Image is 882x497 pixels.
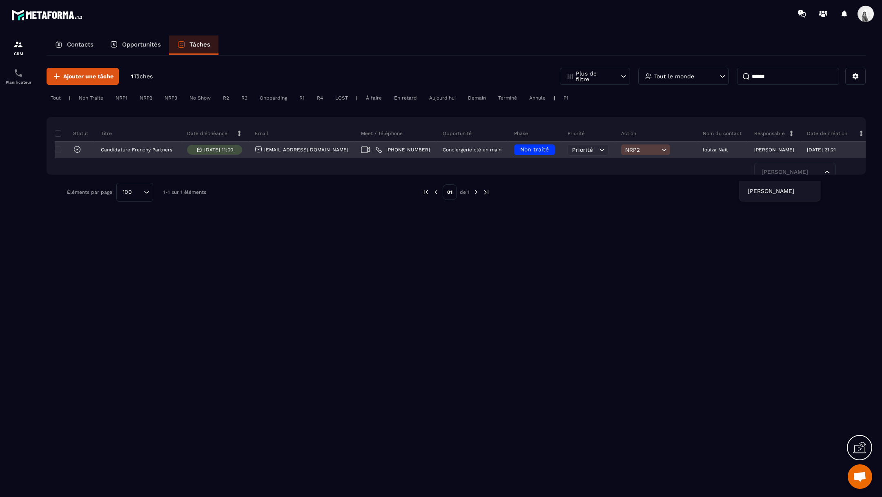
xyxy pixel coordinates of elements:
[13,68,23,78] img: scheduler
[163,189,206,195] p: 1-1 sur 1 éléments
[75,93,107,103] div: Non Traité
[759,168,822,177] input: Search for option
[122,41,161,48] p: Opportunités
[47,35,102,55] a: Contacts
[219,93,233,103] div: R2
[189,41,210,48] p: Tâches
[2,33,35,62] a: formationformationCRM
[754,130,785,137] p: Responsable
[160,93,181,103] div: NRP3
[67,189,112,195] p: Éléments par page
[69,95,71,101] p: |
[576,71,612,82] p: Plus de filtre
[67,41,94,48] p: Contacts
[443,130,472,137] p: Opportunité
[204,147,233,153] p: [DATE] 11:00
[2,51,35,56] p: CRM
[625,146,659,153] span: NRP2
[102,35,169,55] a: Opportunités
[621,130,636,137] p: Action
[361,130,403,137] p: Meet / Téléphone
[848,464,872,489] div: Ouvrir le chat
[703,147,728,153] p: louiza Nait
[464,93,490,103] div: Demain
[101,130,112,137] p: Titre
[187,130,227,137] p: Date d’échéance
[313,93,327,103] div: R4
[703,130,742,137] p: Nom du contact
[169,35,218,55] a: Tâches
[11,7,85,22] img: logo
[57,130,88,137] p: Statut
[754,163,836,182] div: Search for option
[390,93,421,103] div: En retard
[372,147,374,153] span: |
[425,93,460,103] div: Aujourd'hui
[2,80,35,84] p: Planificateur
[136,93,156,103] div: NRP2
[185,93,215,103] div: No Show
[237,93,252,103] div: R3
[807,130,847,137] p: Date de création
[116,183,153,202] div: Search for option
[295,93,309,103] div: R1
[443,184,457,200] p: 01
[13,40,23,49] img: formation
[356,95,358,101] p: |
[331,93,352,103] div: LOST
[422,189,430,196] img: prev
[101,147,172,153] p: Candidature Frenchy Partners
[47,93,65,103] div: Tout
[135,188,142,197] input: Search for option
[754,147,794,153] p: [PERSON_NAME]
[520,146,549,153] span: Non traité
[120,188,135,197] span: 100
[525,93,550,103] div: Annulé
[443,147,501,153] p: Conciergerie clé en main
[256,93,291,103] div: Onboarding
[554,95,555,101] p: |
[47,68,119,85] button: Ajouter une tâche
[572,146,593,153] span: Priorité
[559,93,572,103] div: P1
[494,93,521,103] div: Terminé
[654,73,694,79] p: Tout le monde
[460,189,470,195] p: de 1
[514,130,528,137] p: Phase
[111,93,131,103] div: NRP1
[807,147,836,153] p: [DATE] 21:21
[748,187,812,195] p: Eden LECOURT
[255,130,268,137] p: Email
[63,72,114,80] span: Ajouter une tâche
[472,189,480,196] img: next
[568,130,585,137] p: Priorité
[376,146,430,153] a: [PHONE_NUMBER]
[432,189,440,196] img: prev
[134,73,153,80] span: Tâches
[362,93,386,103] div: À faire
[483,189,490,196] img: next
[131,73,153,80] p: 1
[2,62,35,91] a: schedulerschedulerPlanificateur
